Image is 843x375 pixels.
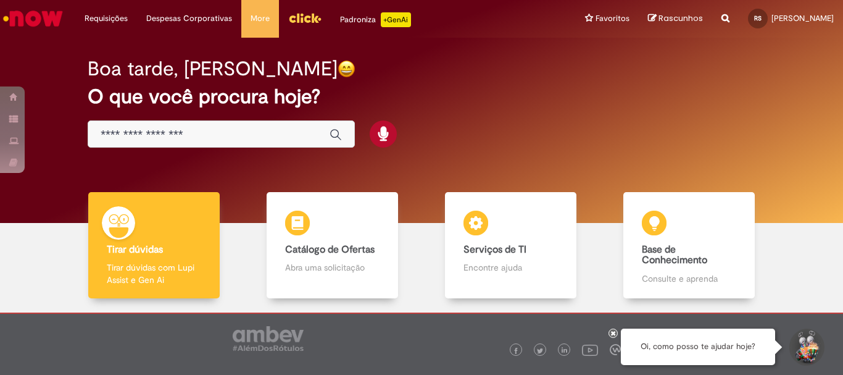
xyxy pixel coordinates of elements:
[537,348,543,354] img: logo_footer_twitter.png
[146,12,232,25] span: Despesas Corporativas
[285,261,379,274] p: Abra uma solicitação
[1,6,65,31] img: ServiceNow
[251,12,270,25] span: More
[621,329,775,365] div: Oi, como posso te ajudar hoje?
[88,58,338,80] h2: Boa tarde, [PERSON_NAME]
[754,14,762,22] span: RS
[513,348,519,354] img: logo_footer_facebook.png
[463,243,526,256] b: Serviços de TI
[648,13,703,25] a: Rascunhos
[787,329,824,366] button: Iniciar Conversa de Suporte
[658,12,703,24] span: Rascunhos
[562,347,568,355] img: logo_footer_linkedin.png
[65,192,243,299] a: Tirar dúvidas Tirar dúvidas com Lupi Assist e Gen Ai
[421,192,600,299] a: Serviços de TI Encontre ajuda
[596,12,629,25] span: Favoritos
[107,243,163,256] b: Tirar dúvidas
[338,60,355,78] img: happy-face.png
[642,272,736,285] p: Consulte e aprenda
[340,12,411,27] div: Padroniza
[381,12,411,27] p: +GenAi
[285,243,375,256] b: Catálogo de Ofertas
[582,342,598,358] img: logo_footer_youtube.png
[243,192,421,299] a: Catálogo de Ofertas Abra uma solicitação
[463,261,557,274] p: Encontre ajuda
[610,344,621,355] img: logo_footer_workplace.png
[107,261,201,286] p: Tirar dúvidas com Lupi Assist e Gen Ai
[85,12,128,25] span: Requisições
[288,9,322,27] img: click_logo_yellow_360x200.png
[233,326,304,351] img: logo_footer_ambev_rotulo_gray.png
[600,192,778,299] a: Base de Conhecimento Consulte e aprenda
[88,86,755,107] h2: O que você procura hoje?
[642,243,707,267] b: Base de Conhecimento
[771,13,834,23] span: [PERSON_NAME]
